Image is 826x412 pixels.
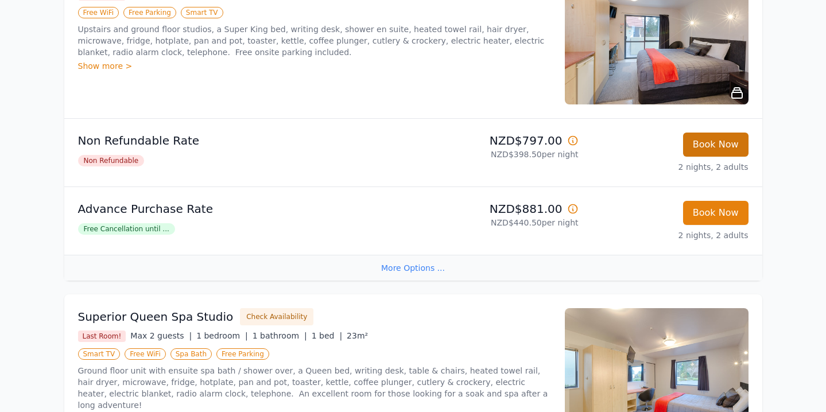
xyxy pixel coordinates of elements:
span: Free Parking [123,7,176,18]
span: 1 bedroom | [196,331,248,340]
p: 2 nights, 2 adults [588,230,749,241]
span: Free Cancellation until ... [78,223,175,235]
button: Book Now [683,201,749,225]
span: 1 bed | [312,331,342,340]
span: Smart TV [78,348,121,360]
p: NZD$398.50 per night [418,149,579,160]
p: NZD$797.00 [418,133,579,149]
span: Smart TV [181,7,223,18]
button: Check Availability [240,308,313,325]
p: Non Refundable Rate [78,133,409,149]
p: Upstairs and ground floor studios, a Super King bed, writing desk, shower en suite, heated towel ... [78,24,551,58]
span: Spa Bath [170,348,212,360]
span: Free WiFi [125,348,166,360]
p: Ground floor unit with ensuite spa bath / shower over, a Queen bed, writing desk, table & chairs,... [78,365,551,411]
span: Free Parking [216,348,269,360]
span: Max 2 guests | [130,331,192,340]
div: Show more > [78,60,551,72]
span: 23m² [347,331,368,340]
div: More Options ... [64,255,762,281]
span: Free WiFi [78,7,119,18]
p: NZD$881.00 [418,201,579,217]
span: Last Room! [78,331,126,342]
button: Book Now [683,133,749,157]
p: 2 nights, 2 adults [588,161,749,173]
span: Non Refundable [78,155,145,166]
p: NZD$440.50 per night [418,217,579,228]
span: 1 bathroom | [253,331,307,340]
p: Advance Purchase Rate [78,201,409,217]
h3: Superior Queen Spa Studio [78,309,234,325]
